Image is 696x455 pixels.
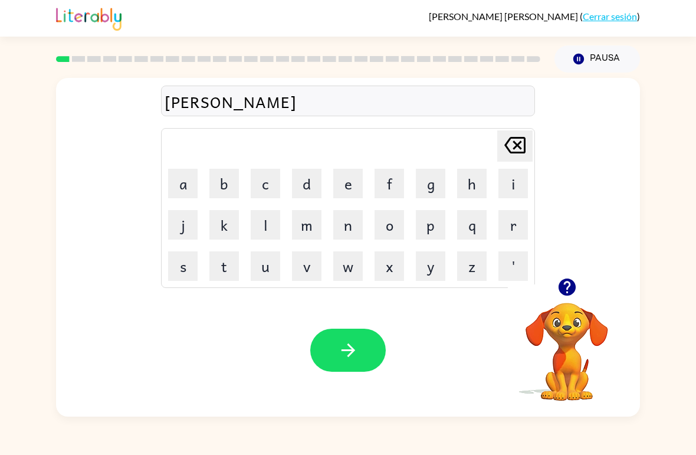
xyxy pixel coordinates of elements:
button: i [498,169,528,198]
button: b [209,169,239,198]
button: s [168,251,198,281]
span: [PERSON_NAME] [PERSON_NAME] [429,11,580,22]
button: j [168,210,198,240]
button: h [457,169,487,198]
button: g [416,169,445,198]
button: v [292,251,321,281]
div: ( ) [429,11,640,22]
button: c [251,169,280,198]
a: Cerrar sesión [583,11,637,22]
button: e [333,169,363,198]
button: w [333,251,363,281]
button: z [457,251,487,281]
button: a [168,169,198,198]
button: x [375,251,404,281]
button: f [375,169,404,198]
button: d [292,169,321,198]
img: Literably [56,5,122,31]
video: Tu navegador debe admitir la reproducción de archivos .mp4 para usar Literably. Intenta usar otro... [508,284,626,402]
button: n [333,210,363,240]
div: [PERSON_NAME] [165,89,531,114]
button: y [416,251,445,281]
button: ' [498,251,528,281]
button: k [209,210,239,240]
button: t [209,251,239,281]
button: m [292,210,321,240]
button: q [457,210,487,240]
button: Pausa [554,45,640,73]
button: p [416,210,445,240]
button: u [251,251,280,281]
button: l [251,210,280,240]
button: r [498,210,528,240]
button: o [375,210,404,240]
